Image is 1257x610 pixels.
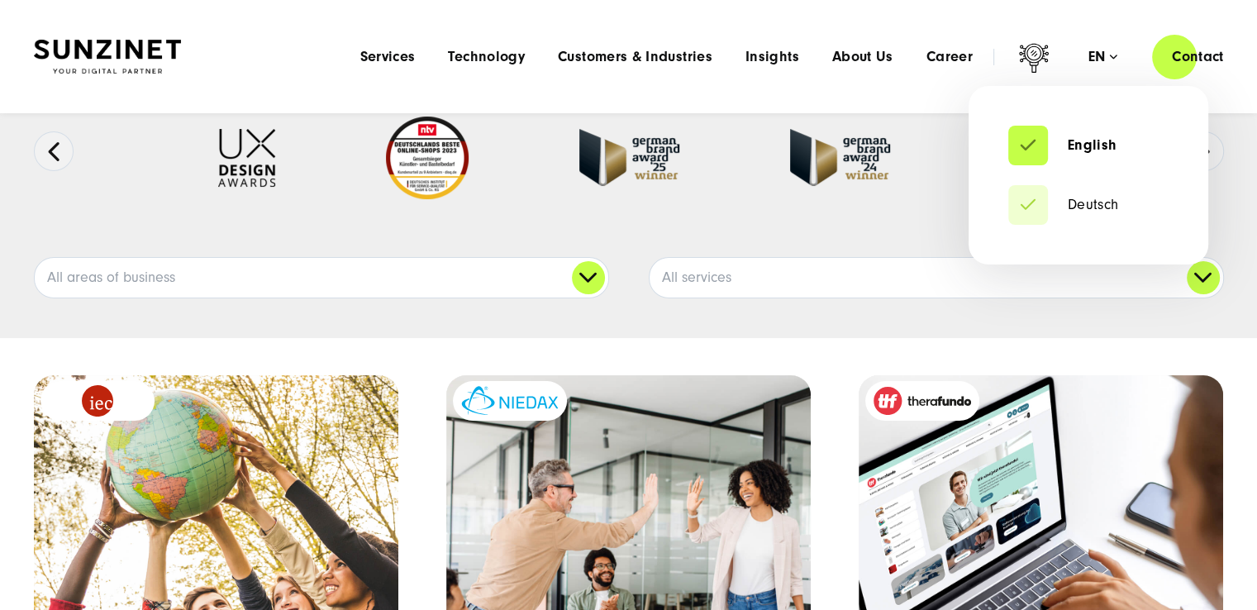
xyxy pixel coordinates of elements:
a: English [1008,137,1117,154]
img: German-Brand-Award - fullservice digital agentur SUNZINET [790,129,890,186]
div: en [1088,49,1117,65]
a: Deutsch [1008,197,1119,213]
img: niedax-logo [461,386,559,415]
a: Technology [448,49,525,65]
a: Customers & Industries [558,49,712,65]
a: All areas of business [35,258,608,298]
img: therafundo_10-2024_logo_2c [874,387,971,415]
a: Services [359,49,415,65]
img: Deutschlands beste Online Shops 2023 - boesner - Kunde - SUNZINET [386,117,469,199]
img: UX-Design-Awards - fullservice digital agentur SUNZINET [218,129,275,187]
button: Previous [34,131,74,171]
img: SUNZINET Full Service Digital Agentur [34,40,181,74]
a: Contact [1152,33,1244,80]
a: All services [650,258,1223,298]
a: Career [926,49,973,65]
img: logo_IEC [82,385,113,417]
img: German Brand Award winner 2025 - Full Service Digital Agentur SUNZINET [579,129,679,186]
a: Insights [745,49,799,65]
a: About Us [832,49,893,65]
